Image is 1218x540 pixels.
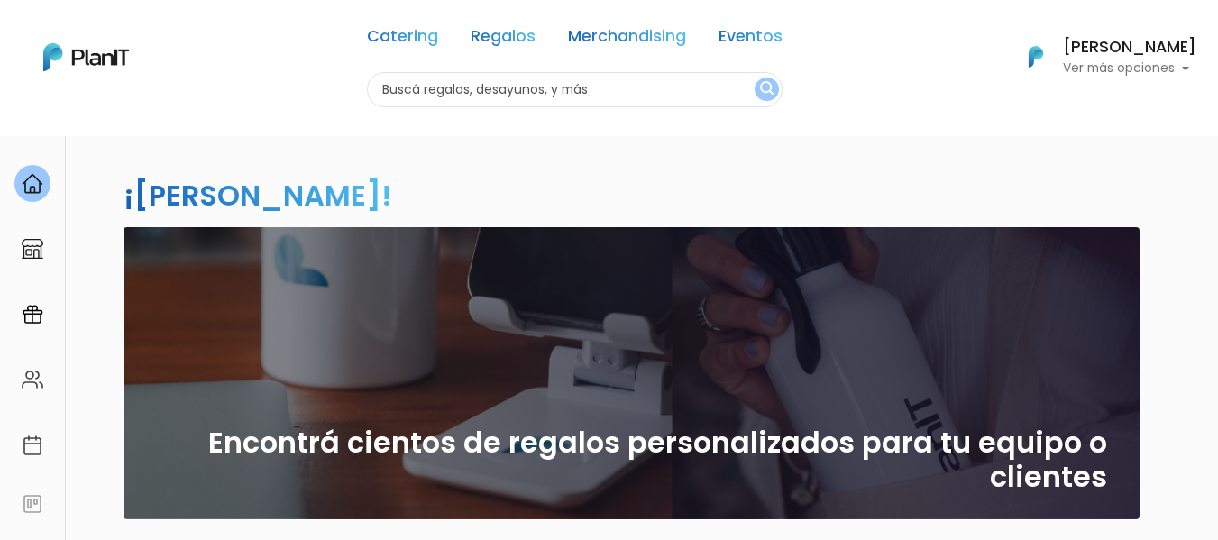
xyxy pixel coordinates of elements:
[1063,62,1196,75] p: Ver más opciones
[1005,33,1196,80] button: PlanIt Logo [PERSON_NAME] Ver más opciones
[568,29,686,50] a: Merchandising
[471,29,536,50] a: Regalos
[367,72,783,107] input: Buscá regalos, desayunos, y más
[719,29,783,50] a: Eventos
[124,175,392,215] h2: ¡[PERSON_NAME]!
[22,173,43,195] img: home-e721727adea9d79c4d83392d1f703f7f8bce08238fde08b1acbfd93340b81755.svg
[22,304,43,325] img: campaigns-02234683943229c281be62815700db0a1741e53638e28bf9629b52c665b00959.svg
[1016,37,1056,77] img: PlanIt Logo
[1063,40,1196,56] h6: [PERSON_NAME]
[43,43,129,71] img: PlanIt Logo
[760,81,774,98] img: search_button-432b6d5273f82d61273b3651a40e1bd1b912527efae98b1b7a1b2c0702e16a8d.svg
[367,29,438,50] a: Catering
[156,426,1107,495] h2: Encontrá cientos de regalos personalizados para tu equipo o clientes
[22,435,43,456] img: calendar-87d922413cdce8b2cf7b7f5f62616a5cf9e4887200fb71536465627b3292af00.svg
[22,238,43,260] img: marketplace-4ceaa7011d94191e9ded77b95e3339b90024bf715f7c57f8cf31f2d8c509eaba.svg
[22,369,43,390] img: people-662611757002400ad9ed0e3c099ab2801c6687ba6c219adb57efc949bc21e19d.svg
[22,493,43,515] img: feedback-78b5a0c8f98aac82b08bfc38622c3050aee476f2c9584af64705fc4e61158814.svg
